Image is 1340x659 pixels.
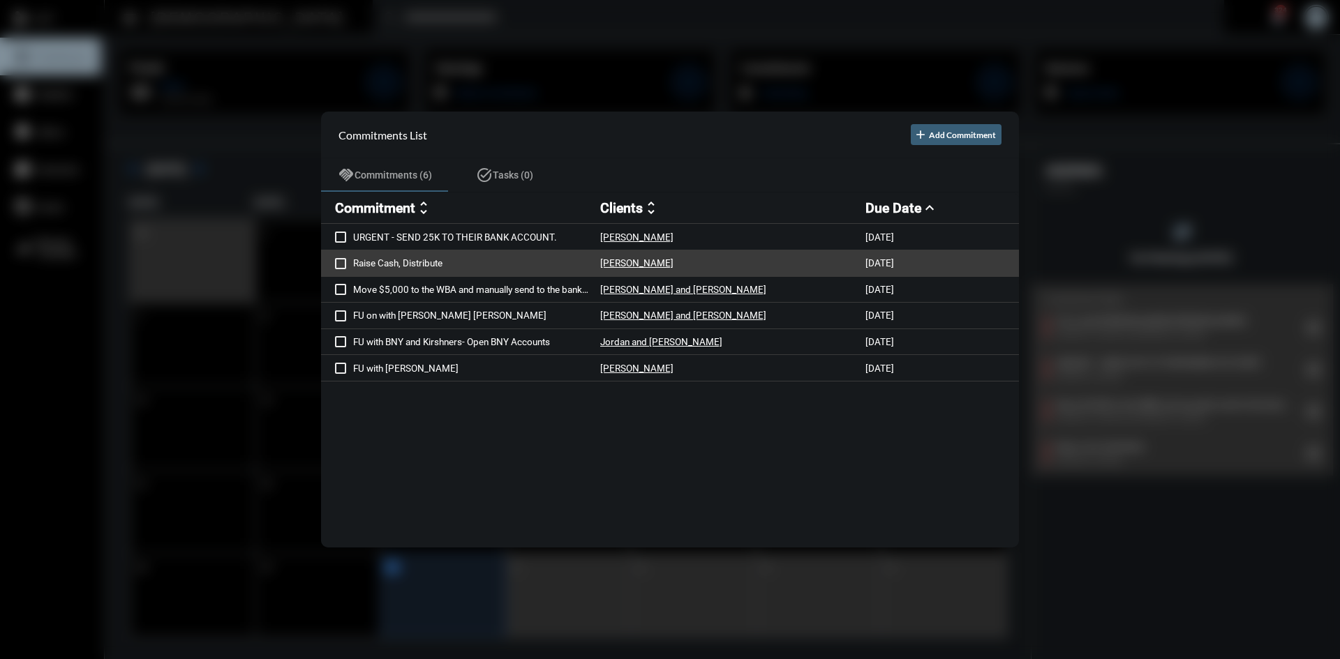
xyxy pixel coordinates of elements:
p: [PERSON_NAME] and [PERSON_NAME] [600,284,766,295]
mat-icon: task_alt [476,167,493,183]
p: [DATE] [865,310,894,321]
mat-icon: unfold_more [643,199,660,216]
mat-icon: add [914,128,928,142]
p: FU with [PERSON_NAME] [353,363,600,374]
p: [PERSON_NAME] and [PERSON_NAME] [600,310,766,321]
mat-icon: expand_less [921,199,938,216]
span: Commitments (6) [355,169,432,181]
p: FU with BNY and Kirshners- Open BNY Accounts [353,336,600,347]
p: [DATE] [865,363,894,374]
p: [PERSON_NAME] [600,363,673,374]
h2: Commitment [335,200,415,216]
p: FU on with [PERSON_NAME] [PERSON_NAME] [353,310,600,321]
h2: Due Date [865,200,921,216]
mat-icon: unfold_more [415,199,432,216]
p: [DATE] [865,336,894,347]
mat-icon: handshake [338,167,355,183]
p: [DATE] [865,284,894,295]
p: Move $5,000 to the WBA and manually send to the bank account [353,284,600,295]
p: URGENT - SEND 25K TO THEIR BANK ACCOUNT. [353,232,600,243]
p: [DATE] [865,232,894,243]
p: [DATE] [865,257,894,268]
button: Add Commitment [911,124,1002,145]
p: Raise Cash, Distribute [353,257,600,268]
h2: Clients [600,200,643,216]
p: Jordan and [PERSON_NAME] [600,336,722,347]
h2: Commitments List [338,128,427,142]
p: [PERSON_NAME] [600,257,673,268]
span: Tasks (0) [493,169,533,181]
p: [PERSON_NAME] [600,232,673,243]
